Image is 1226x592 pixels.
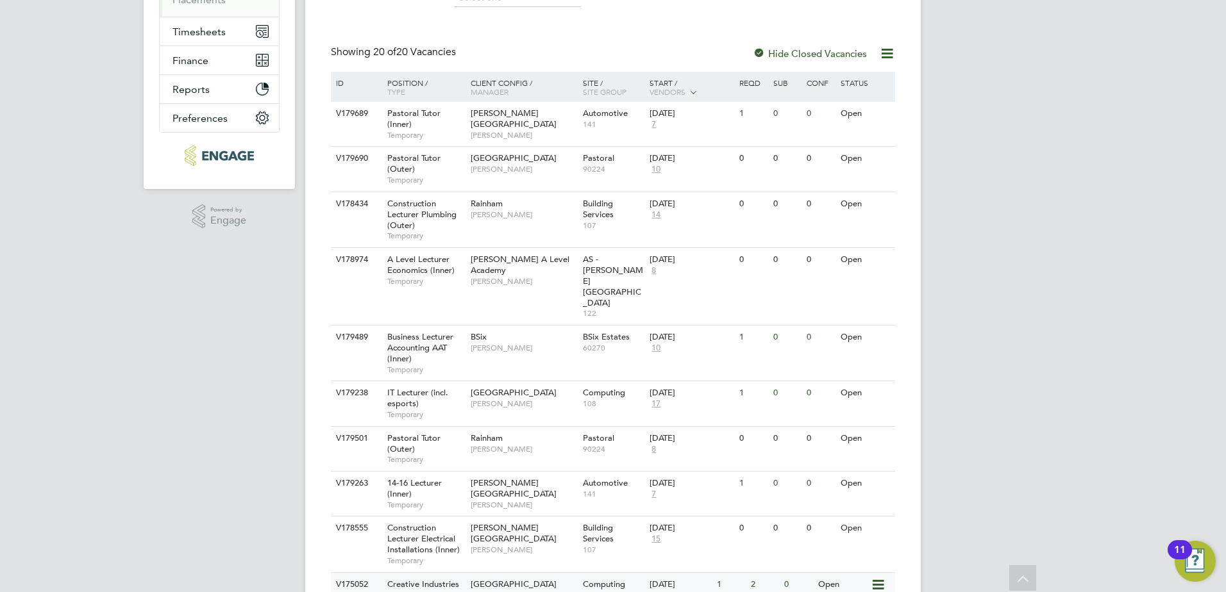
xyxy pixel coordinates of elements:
div: V179690 [333,147,378,170]
span: [PERSON_NAME] [471,444,576,454]
div: 1 [736,472,769,495]
span: Temporary [387,454,464,465]
span: Rainham [471,198,503,209]
span: Construction Lecturer Electrical Installations (Inner) [387,522,460,555]
div: 0 [770,325,803,349]
div: Open [837,147,893,170]
span: Preferences [172,112,228,124]
div: Position / [378,72,467,103]
button: Timesheets [160,17,279,45]
span: [GEOGRAPHIC_DATA] [471,387,557,398]
div: 0 [803,192,837,216]
div: Open [837,381,893,405]
span: Pastoral [583,152,614,163]
div: Reqd [736,72,769,94]
span: Finance [172,54,208,67]
div: 0 [803,325,837,349]
span: IT Lecturer (incl. esports) [387,387,448,409]
span: 90224 [583,164,644,174]
span: Temporary [387,175,464,185]
span: [PERSON_NAME][GEOGRAPHIC_DATA] [471,108,557,129]
button: Open Resource Center, 11 new notifications [1175,541,1216,582]
div: Sub [770,72,803,94]
span: 90224 [583,444,644,454]
span: Manager [471,86,508,97]
div: 0 [803,102,837,126]
div: 0 [770,381,803,405]
div: 1 [736,102,769,126]
span: 14-16 Lecturer (Inner) [387,477,442,499]
span: Building Services [583,198,614,220]
span: [PERSON_NAME][GEOGRAPHIC_DATA] [471,477,557,499]
div: 0 [770,472,803,495]
span: Construction Lecturer Plumbing (Outer) [387,198,457,231]
div: V178974 [333,248,378,272]
div: Conf [803,72,837,94]
div: 0 [736,516,769,540]
img: educationmattersgroup-logo-retina.png [185,145,253,166]
div: [DATE] [650,523,733,534]
div: V179689 [333,102,378,126]
div: Open [837,192,893,216]
span: AS - [PERSON_NAME][GEOGRAPHIC_DATA] [583,254,643,308]
div: V179501 [333,427,378,450]
div: Open [837,325,893,349]
span: BSix [471,331,487,342]
span: Pastoral Tutor (Outer) [387,152,441,174]
span: [GEOGRAPHIC_DATA] [471,152,557,163]
div: 1 [736,325,769,349]
div: [DATE] [650,332,733,343]
span: Temporary [387,409,464,420]
div: 0 [803,516,837,540]
div: Open [837,248,893,272]
span: 7 [650,489,658,500]
div: [DATE] [650,579,710,590]
div: 0 [770,147,803,170]
div: 0 [770,516,803,540]
div: [DATE] [650,433,733,444]
div: 0 [803,427,837,450]
div: Site / [580,72,647,103]
a: Powered byEngage [192,204,247,229]
span: [PERSON_NAME] [471,500,576,510]
span: 141 [583,489,644,499]
span: Business Lecturer Accounting AAT (Inner) [387,331,453,364]
div: 0 [736,147,769,170]
span: Pastoral [583,432,614,443]
div: 0 [803,147,837,170]
span: [PERSON_NAME] [471,343,576,353]
span: 14 [650,210,662,220]
span: 10 [650,343,662,354]
span: [PERSON_NAME] [471,210,576,220]
span: Timesheets [172,26,226,38]
div: V178434 [333,192,378,216]
span: Temporary [387,231,464,241]
button: Reports [160,75,279,103]
div: [DATE] [650,254,733,265]
label: Hide Closed Vacancies [753,47,867,60]
div: Open [837,427,893,450]
span: [PERSON_NAME] [471,130,576,140]
span: [PERSON_NAME][GEOGRAPHIC_DATA] [471,522,557,544]
span: 20 Vacancies [373,45,456,58]
span: Automotive [583,108,628,119]
div: 0 [770,102,803,126]
span: Temporary [387,555,464,566]
span: Powered by [210,204,246,215]
span: 7 [650,119,658,130]
button: Preferences [160,104,279,132]
span: [PERSON_NAME] [471,276,576,286]
div: 0 [803,381,837,405]
span: 122 [583,308,644,318]
span: Reports [172,83,210,95]
span: Pastoral Tutor (Outer) [387,432,441,454]
span: Computing [583,387,625,398]
div: V179489 [333,325,378,349]
div: Open [837,472,893,495]
a: Go to home page [159,145,280,166]
span: Rainham [471,432,503,443]
span: Temporary [387,500,464,510]
span: Type [387,86,405,97]
div: Open [837,102,893,126]
span: Building Services [583,522,614,544]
